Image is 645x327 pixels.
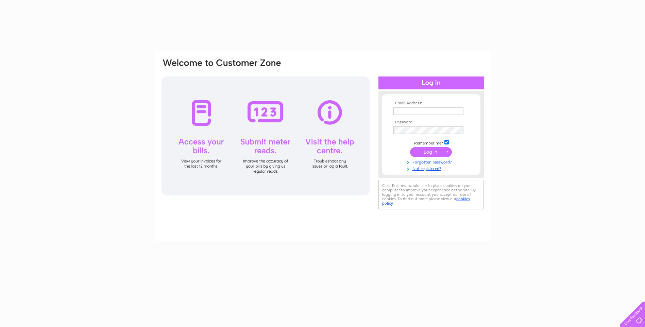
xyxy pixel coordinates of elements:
[378,180,484,209] div: Clear Business would like to place cookies on your computer to improve your experience of the sit...
[392,139,471,146] td: Remember me?
[392,120,471,125] th: Password:
[410,147,452,157] input: Submit
[393,158,471,165] a: Forgotten password?
[392,101,471,106] th: Email Address:
[393,165,471,171] a: Not registered?
[382,196,470,206] a: cookies policy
